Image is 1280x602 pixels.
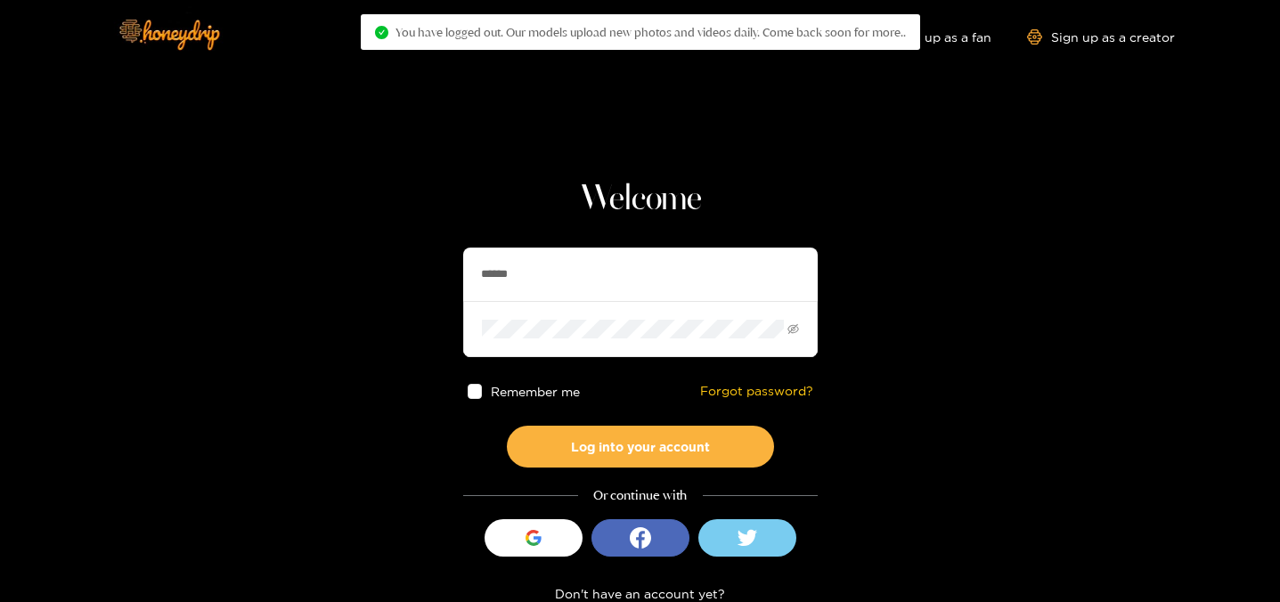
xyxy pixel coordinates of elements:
[463,178,818,221] h1: Welcome
[869,29,991,45] a: Sign up as a fan
[700,384,813,399] a: Forgot password?
[395,25,906,39] span: You have logged out. Our models upload new photos and videos daily. Come back soon for more..
[787,323,799,335] span: eye-invisible
[1027,29,1175,45] a: Sign up as a creator
[375,26,388,39] span: check-circle
[491,385,580,398] span: Remember me
[463,485,818,506] div: Or continue with
[507,426,774,468] button: Log into your account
